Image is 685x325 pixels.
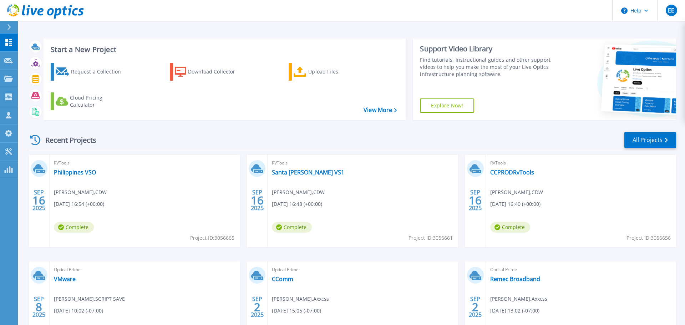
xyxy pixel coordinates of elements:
[32,197,45,203] span: 16
[308,65,365,79] div: Upload Files
[272,200,322,208] span: [DATE] 16:48 (+00:00)
[254,304,260,310] span: 2
[51,92,130,110] a: Cloud Pricing Calculator
[54,266,235,274] span: Optical Prime
[469,197,482,203] span: 16
[272,266,453,274] span: Optical Prime
[54,188,107,196] span: [PERSON_NAME] , CDW
[289,63,368,81] a: Upload Files
[170,63,249,81] a: Download Collector
[420,44,554,54] div: Support Video Library
[250,294,264,320] div: SEP 2025
[468,294,482,320] div: SEP 2025
[420,56,554,78] div: Find tutorials, instructional guides and other support videos to help you make the most of your L...
[54,295,125,303] span: [PERSON_NAME] , SCRIPT SAVE
[51,63,130,81] a: Request a Collection
[490,222,530,233] span: Complete
[490,188,543,196] span: [PERSON_NAME] , CDW
[409,234,453,242] span: Project ID: 3056661
[54,159,235,167] span: RVTools
[626,234,671,242] span: Project ID: 3056656
[420,98,474,113] a: Explore Now!
[188,65,245,79] div: Download Collector
[272,159,453,167] span: RVTools
[272,295,329,303] span: [PERSON_NAME] , Axxcss
[272,169,344,176] a: Santa [PERSON_NAME] VS1
[54,169,96,176] a: Philippines VSO
[32,294,46,320] div: SEP 2025
[624,132,676,148] a: All Projects
[70,94,127,108] div: Cloud Pricing Calculator
[490,200,541,208] span: [DATE] 16:40 (+00:00)
[490,295,547,303] span: [PERSON_NAME] , Axxcss
[668,7,674,13] span: EE
[490,266,672,274] span: Optical Prime
[490,159,672,167] span: RVTools
[190,234,234,242] span: Project ID: 3056665
[250,187,264,213] div: SEP 2025
[54,222,94,233] span: Complete
[54,275,76,283] a: VMware
[54,307,103,315] span: [DATE] 10:02 (-07:00)
[54,200,104,208] span: [DATE] 16:54 (+00:00)
[272,307,321,315] span: [DATE] 15:05 (-07:00)
[27,131,106,149] div: Recent Projects
[364,107,397,113] a: View More
[472,304,478,310] span: 2
[251,197,264,203] span: 16
[32,187,46,213] div: SEP 2025
[490,307,539,315] span: [DATE] 13:02 (-07:00)
[51,46,397,54] h3: Start a New Project
[36,304,42,310] span: 8
[71,65,128,79] div: Request a Collection
[490,169,534,176] a: CCPRODRvTools
[272,188,325,196] span: [PERSON_NAME] , CDW
[468,187,482,213] div: SEP 2025
[272,275,293,283] a: CComm
[490,275,540,283] a: Remec Broadband
[272,222,312,233] span: Complete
